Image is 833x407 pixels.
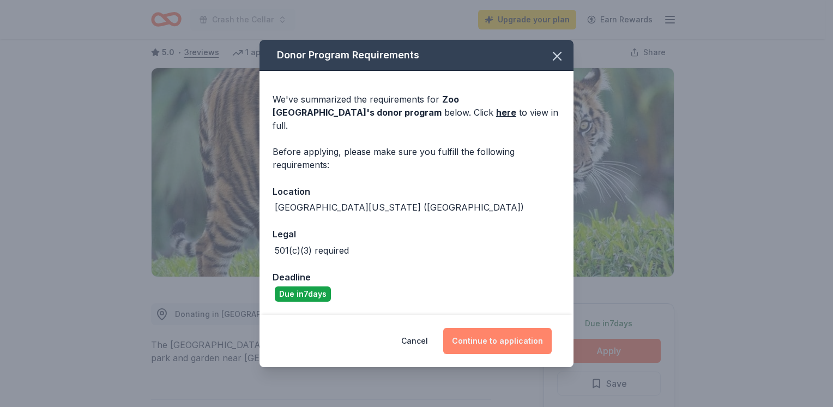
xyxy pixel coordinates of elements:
div: 501(c)(3) required [275,244,349,257]
div: Deadline [273,270,560,284]
div: Donor Program Requirements [259,40,574,71]
div: Legal [273,227,560,241]
div: [GEOGRAPHIC_DATA][US_STATE] ([GEOGRAPHIC_DATA]) [275,201,524,214]
button: Cancel [401,328,428,354]
div: We've summarized the requirements for below. Click to view in full. [273,93,560,132]
div: Due in 7 days [275,286,331,302]
div: Before applying, please make sure you fulfill the following requirements: [273,145,560,171]
a: here [496,106,516,119]
button: Continue to application [443,328,552,354]
div: Location [273,184,560,199]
